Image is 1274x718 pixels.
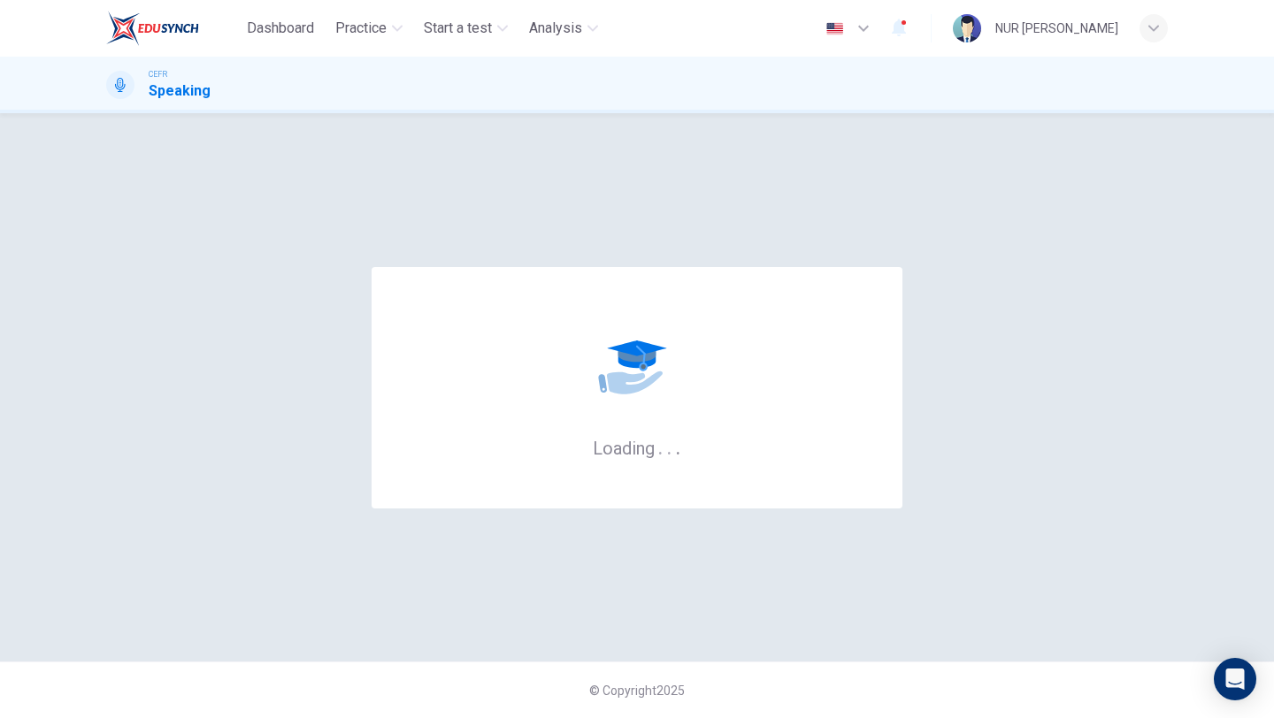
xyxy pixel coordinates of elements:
div: NUR [PERSON_NAME] [995,18,1118,39]
span: Start a test [424,18,492,39]
span: © Copyright 2025 [589,684,685,698]
h6: Loading [593,436,681,459]
button: Analysis [522,12,605,44]
h6: . [657,432,664,461]
span: Practice [335,18,387,39]
button: Practice [328,12,410,44]
span: Analysis [529,18,582,39]
span: CEFR [149,68,167,80]
button: Dashboard [240,12,321,44]
h1: Speaking [149,80,211,102]
button: Start a test [417,12,515,44]
h6: . [675,432,681,461]
img: en [824,22,846,35]
img: Profile picture [953,14,981,42]
img: EduSynch logo [106,11,199,46]
div: Open Intercom Messenger [1214,658,1256,700]
h6: . [666,432,672,461]
span: Dashboard [247,18,314,39]
a: EduSynch logo [106,11,240,46]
